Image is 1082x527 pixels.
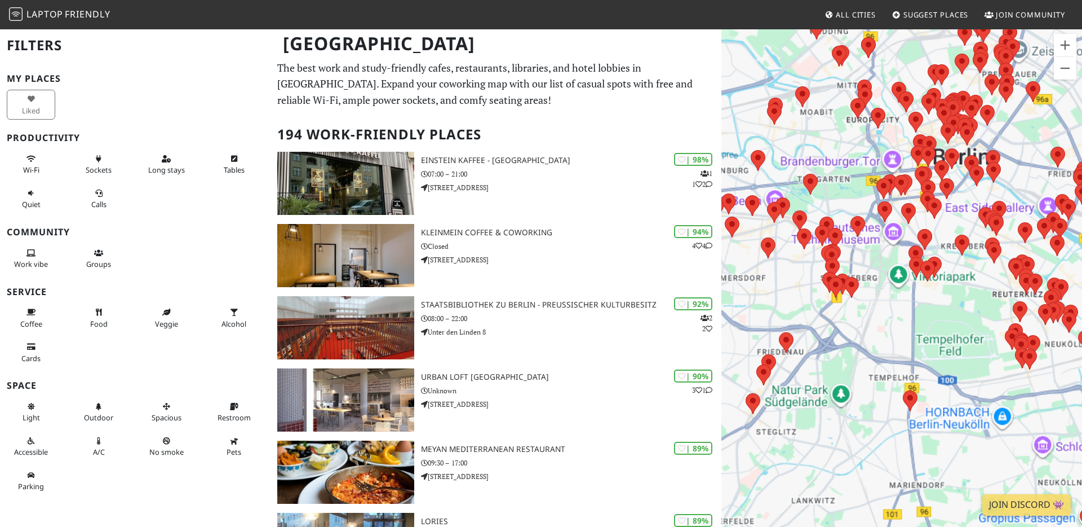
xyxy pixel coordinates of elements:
p: 07:00 – 21:00 [421,169,721,179]
span: Friendly [65,8,110,20]
h1: [GEOGRAPHIC_DATA] [274,28,719,59]
p: [STREET_ADDRESS] [421,254,721,265]
button: Long stays [142,150,190,179]
button: Calls [74,184,123,214]
p: 4 4 [692,240,712,251]
button: Groups [74,244,123,274]
button: Outdoor [74,397,123,427]
div: | 89% [674,514,712,527]
p: 1 1 2 [692,168,712,190]
p: 09:30 – 17:00 [421,458,721,468]
button: Light [7,397,55,427]
span: Accessible [14,447,48,457]
button: Pets [210,432,258,462]
span: Alcohol [221,319,246,329]
h2: Filters [7,28,264,63]
img: Staatsbibliothek zu Berlin - Preußischer Kulturbesitz [277,296,414,359]
img: Meyan Mediterranean Restaurant [277,441,414,504]
span: People working [14,259,48,269]
p: Unter den Linden 8 [421,327,721,337]
h3: Space [7,380,264,391]
h3: Staatsbibliothek zu Berlin - Preußischer Kulturbesitz [421,300,721,310]
span: Food [90,319,108,329]
h3: Einstein Kaffee - [GEOGRAPHIC_DATA] [421,156,721,165]
span: Natural light [23,412,40,423]
p: 08:00 – 22:00 [421,313,721,324]
span: Restroom [218,412,251,423]
a: Staatsbibliothek zu Berlin - Preußischer Kulturbesitz | 92% 22 Staatsbibliothek zu Berlin - Preuß... [270,296,721,359]
button: No smoke [142,432,190,462]
span: All Cities [836,10,876,20]
p: 2 2 [700,313,712,334]
img: LaptopFriendly [9,7,23,21]
span: Suggest Places [903,10,969,20]
span: Join Community [996,10,1065,20]
img: KleinMein Coffee & Coworking [277,224,414,287]
button: Restroom [210,397,258,427]
div: | 89% [674,442,712,455]
span: Outdoor area [84,412,113,423]
h3: KleinMein Coffee & Coworking [421,228,721,238]
button: Wi-Fi [7,150,55,179]
img: URBAN LOFT Berlin [277,368,414,432]
h3: My Places [7,73,264,84]
p: [STREET_ADDRESS] [421,182,721,193]
p: 3 1 [692,385,712,396]
button: Zoom in [1054,34,1076,56]
button: Coffee [7,303,55,333]
button: Cards [7,337,55,367]
span: Laptop [26,8,63,20]
button: Parking [7,466,55,496]
h3: Lories [421,517,721,526]
span: Quiet [22,199,41,209]
a: Suggest Places [888,5,973,25]
a: LaptopFriendly LaptopFriendly [9,5,110,25]
h3: Service [7,287,264,297]
button: Work vibe [7,244,55,274]
a: Meyan Mediterranean Restaurant | 89% Meyan Mediterranean Restaurant 09:30 – 17:00 [STREET_ADDRESS] [270,441,721,504]
button: Accessible [7,432,55,462]
div: | 90% [674,370,712,383]
h3: URBAN LOFT [GEOGRAPHIC_DATA] [421,372,721,382]
a: Einstein Kaffee - Charlottenburg | 98% 112 Einstein Kaffee - [GEOGRAPHIC_DATA] 07:00 – 21:00 [STR... [270,152,721,215]
span: Video/audio calls [91,199,107,209]
span: Parking [18,481,44,491]
button: Veggie [142,303,190,333]
span: Spacious [152,412,181,423]
h3: Community [7,227,264,238]
a: All Cities [820,5,880,25]
p: [STREET_ADDRESS] [421,399,721,410]
span: Work-friendly tables [224,165,245,175]
button: Sockets [74,150,123,179]
span: Veggie [155,319,178,329]
button: Alcohol [210,303,258,333]
span: Air conditioned [93,447,105,457]
div: | 94% [674,225,712,238]
p: Unknown [421,385,721,396]
p: [STREET_ADDRESS] [421,471,721,482]
a: Join Community [980,5,1070,25]
h3: Productivity [7,133,264,143]
button: Food [74,303,123,333]
span: Coffee [20,319,42,329]
div: | 92% [674,297,712,310]
button: Quiet [7,184,55,214]
span: Smoke free [149,447,184,457]
span: Pet friendly [227,447,241,457]
h3: Meyan Mediterranean Restaurant [421,445,721,454]
p: The best work and study-friendly cafes, restaurants, libraries, and hotel lobbies in [GEOGRAPHIC_... [277,60,715,108]
div: | 98% [674,153,712,166]
a: KleinMein Coffee & Coworking | 94% 44 KleinMein Coffee & Coworking Closed [STREET_ADDRESS] [270,224,721,287]
button: Zoom out [1054,57,1076,80]
p: Closed [421,241,721,252]
span: Power sockets [86,165,112,175]
span: Credit cards [21,353,41,363]
h2: 194 Work-Friendly Places [277,117,715,152]
button: Tables [210,150,258,179]
span: Group tables [86,259,111,269]
a: URBAN LOFT Berlin | 90% 31 URBAN LOFT [GEOGRAPHIC_DATA] Unknown [STREET_ADDRESS] [270,368,721,432]
span: Long stays [148,165,185,175]
img: Einstein Kaffee - Charlottenburg [277,152,414,215]
span: Stable Wi-Fi [23,165,39,175]
button: Spacious [142,397,190,427]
